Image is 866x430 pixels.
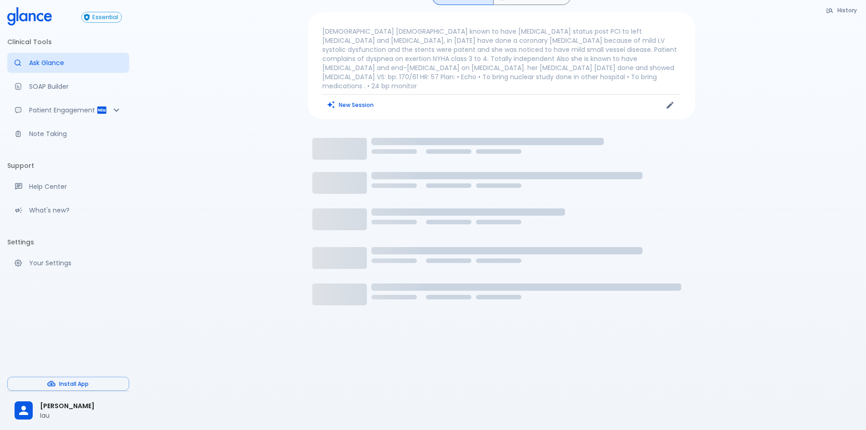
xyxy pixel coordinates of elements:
[7,31,129,53] li: Clinical Tools
[322,98,379,111] button: Clears all inputs and results.
[7,100,129,120] div: Patient Reports & Referrals
[7,177,129,197] a: Get help from our support team
[7,231,129,253] li: Settings
[29,58,122,67] p: Ask Glance
[7,200,129,220] div: Recent updates and feature releases
[81,12,129,23] a: Click to view or change your subscription
[821,4,862,17] button: History
[7,53,129,73] a: Moramiz: Find ICD10AM codes instantly
[89,14,121,21] span: Essential
[29,206,122,215] p: What's new?
[40,401,122,411] span: [PERSON_NAME]
[40,411,122,420] p: Iau
[81,12,122,23] button: Essential
[663,98,677,112] button: Edit
[29,182,122,191] p: Help Center
[7,395,129,426] div: [PERSON_NAME]Iau
[7,76,129,96] a: Docugen: Compose a clinical documentation in seconds
[7,155,129,177] li: Support
[29,258,122,268] p: Your Settings
[29,106,96,115] p: Patient Engagement
[7,124,129,144] a: Advanced note-taking
[29,82,122,91] p: SOAP Builder
[29,129,122,138] p: Note Taking
[322,27,681,91] p: [DEMOGRAPHIC_DATA] [DEMOGRAPHIC_DATA] known to have [MEDICAL_DATA] status post PCI to left [MEDIC...
[7,253,129,273] a: Manage your settings
[7,377,129,391] button: Install App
